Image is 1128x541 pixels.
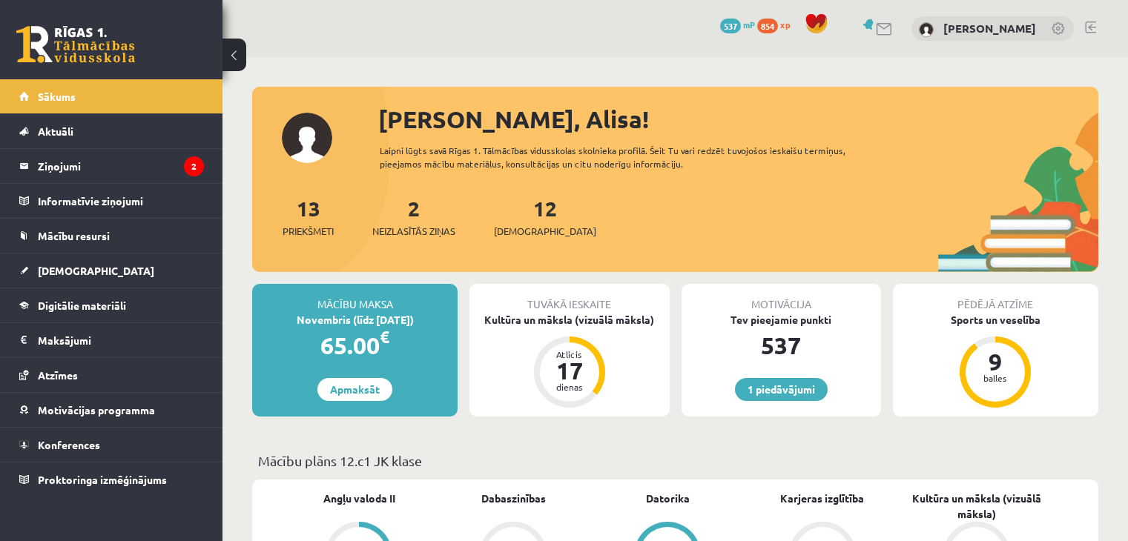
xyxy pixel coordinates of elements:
div: 537 [682,328,881,363]
a: Karjeras izglītība [780,491,864,506]
legend: Maksājumi [38,323,204,357]
span: [DEMOGRAPHIC_DATA] [38,264,154,277]
span: Atzīmes [38,368,78,382]
a: Ziņojumi2 [19,149,204,183]
span: 854 [757,19,778,33]
a: Mācību resursi [19,219,204,253]
span: [DEMOGRAPHIC_DATA] [494,224,596,239]
span: Motivācijas programma [38,403,155,416]
div: Mācību maksa [252,284,458,312]
a: [DEMOGRAPHIC_DATA] [19,253,204,288]
span: Neizlasītās ziņas [372,224,455,239]
div: 9 [973,350,1017,374]
a: Rīgas 1. Tālmācības vidusskola [16,26,135,63]
div: dienas [547,382,592,391]
a: 2Neizlasītās ziņas [372,195,455,239]
a: Kultūra un māksla (vizuālā māksla) Atlicis 17 dienas [469,312,669,410]
div: Kultūra un māksla (vizuālā māksla) [469,312,669,328]
a: 13Priekšmeti [283,195,334,239]
span: Konferences [38,438,100,451]
span: Aktuāli [38,125,73,138]
a: 854 xp [757,19,797,30]
div: Tev pieejamie punkti [682,312,881,328]
span: Sākums [38,90,76,103]
a: Angļu valoda II [323,491,395,506]
span: 537 [720,19,741,33]
span: mP [743,19,755,30]
a: Digitālie materiāli [19,288,204,322]
div: Laipni lūgts savā Rīgas 1. Tālmācības vidusskolas skolnieka profilā. Šeit Tu vari redzēt tuvojošo... [380,144,888,170]
a: Datorika [646,491,690,506]
a: Atzīmes [19,358,204,392]
div: 17 [547,359,592,382]
a: 1 piedāvājumi [735,378,828,401]
span: xp [780,19,790,30]
span: Proktoringa izmēģinājums [38,473,167,486]
a: Kultūra un māksla (vizuālā māksla) [900,491,1054,522]
span: Digitālie materiāli [38,299,126,312]
a: Dabaszinības [481,491,546,506]
a: Sports un veselība 9 balles [893,312,1098,410]
span: Mācību resursi [38,229,110,242]
a: 12[DEMOGRAPHIC_DATA] [494,195,596,239]
span: Priekšmeti [283,224,334,239]
a: Sākums [19,79,204,113]
p: Mācību plāns 12.c1 JK klase [258,451,1092,471]
a: Maksājumi [19,323,204,357]
a: 537 mP [720,19,755,30]
a: Proktoringa izmēģinājums [19,462,204,497]
a: [PERSON_NAME] [943,21,1036,36]
div: balles [973,374,1017,382]
span: € [380,326,389,348]
img: Alisa Griščuka [919,22,934,37]
div: 65.00 [252,328,458,363]
legend: Informatīvie ziņojumi [38,184,204,218]
i: 2 [184,156,204,176]
div: Novembris (līdz [DATE]) [252,312,458,328]
legend: Ziņojumi [38,149,204,183]
div: [PERSON_NAME], Alisa! [378,102,1098,137]
div: Motivācija [682,284,881,312]
div: Tuvākā ieskaite [469,284,669,312]
a: Aktuāli [19,114,204,148]
div: Sports un veselība [893,312,1098,328]
a: Motivācijas programma [19,393,204,427]
a: Informatīvie ziņojumi [19,184,204,218]
a: Apmaksāt [317,378,392,401]
a: Konferences [19,428,204,462]
div: Atlicis [547,350,592,359]
div: Pēdējā atzīme [893,284,1098,312]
